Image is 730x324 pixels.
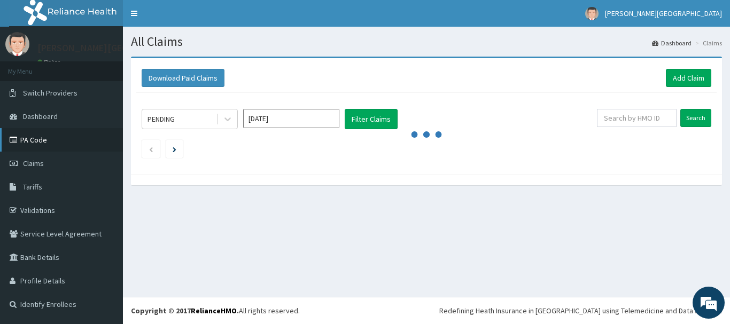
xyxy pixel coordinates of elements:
span: We're online! [62,95,147,203]
svg: audio-loading [410,118,442,151]
textarea: Type your message and hit 'Enter' [5,213,204,250]
span: Tariffs [23,182,42,192]
img: User Image [585,7,599,20]
button: Filter Claims [345,109,398,129]
footer: All rights reserved. [123,297,730,324]
img: d_794563401_company_1708531726252_794563401 [20,53,43,80]
a: RelianceHMO [191,306,237,315]
input: Search by HMO ID [597,109,677,127]
li: Claims [693,38,722,48]
div: Minimize live chat window [175,5,201,31]
span: Dashboard [23,112,58,121]
input: Select Month and Year [243,109,339,128]
a: Previous page [149,144,153,154]
span: Switch Providers [23,88,77,98]
input: Search [680,109,711,127]
div: PENDING [147,114,175,124]
a: Dashboard [652,38,692,48]
a: Next page [173,144,176,154]
p: [PERSON_NAME][GEOGRAPHIC_DATA] [37,43,196,53]
span: Claims [23,159,44,168]
span: [PERSON_NAME][GEOGRAPHIC_DATA] [605,9,722,18]
img: User Image [5,32,29,56]
h1: All Claims [131,35,722,49]
a: Add Claim [666,69,711,87]
div: Redefining Heath Insurance in [GEOGRAPHIC_DATA] using Telemedicine and Data Science! [439,305,722,316]
a: Online [37,58,63,66]
strong: Copyright © 2017 . [131,306,239,315]
div: Chat with us now [56,60,180,74]
button: Download Paid Claims [142,69,224,87]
